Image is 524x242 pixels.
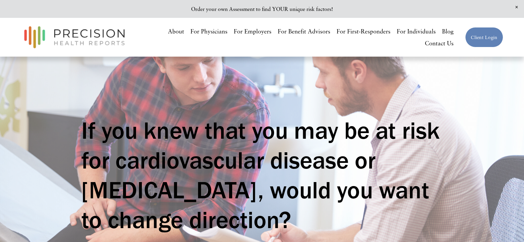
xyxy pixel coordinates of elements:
a: Contact Us [425,37,454,49]
a: For Physicians [190,25,227,37]
h1: If you knew that you may be at risk for cardiovascular disease or [MEDICAL_DATA], would you want ... [81,115,443,234]
a: For Benefit Advisors [278,25,330,37]
a: Client Login [465,27,503,47]
a: For Employers [234,25,271,37]
a: For First-Responders [337,25,390,37]
a: Blog [442,25,454,37]
a: For Individuals [397,25,436,37]
img: Precision Health Reports [21,23,128,51]
a: About [168,25,184,37]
